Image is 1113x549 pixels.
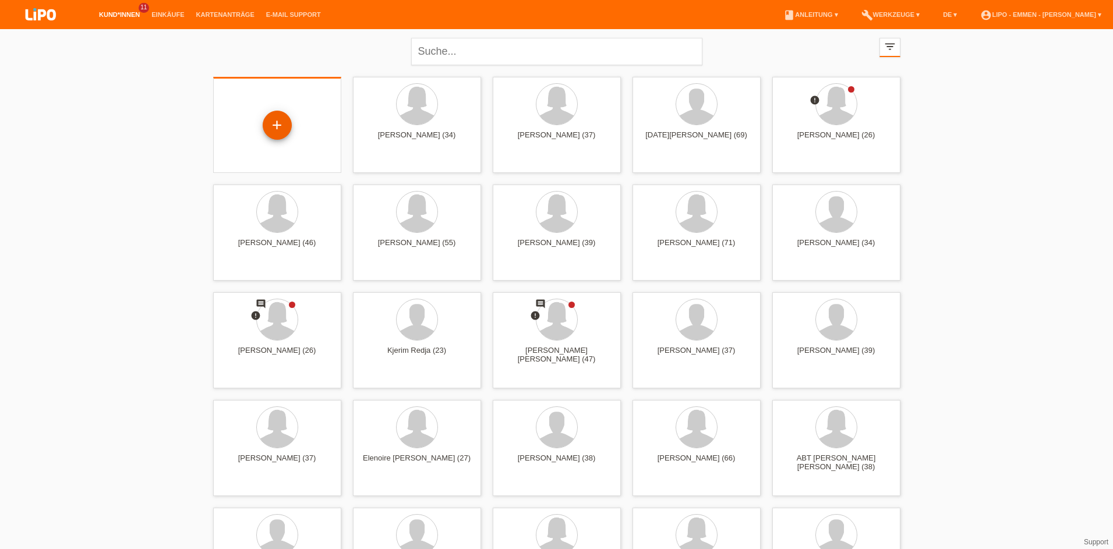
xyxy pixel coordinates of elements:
[782,130,891,149] div: [PERSON_NAME] (26)
[810,95,820,105] i: error
[884,40,896,53] i: filter_list
[502,454,612,472] div: [PERSON_NAME] (38)
[782,238,891,257] div: [PERSON_NAME] (34)
[256,299,266,311] div: Neuer Kommentar
[856,11,926,18] a: buildWerkzeuge ▾
[642,346,751,364] div: [PERSON_NAME] (37)
[256,299,266,309] i: comment
[535,299,546,309] i: comment
[222,238,332,257] div: [PERSON_NAME] (46)
[642,454,751,472] div: [PERSON_NAME] (66)
[139,3,149,13] span: 11
[250,310,261,321] i: error
[974,11,1107,18] a: account_circleLIPO - Emmen - [PERSON_NAME] ▾
[260,11,327,18] a: E-Mail Support
[782,454,891,472] div: ABT [PERSON_NAME] [PERSON_NAME] (38)
[642,130,751,149] div: [DATE][PERSON_NAME] (69)
[190,11,260,18] a: Kartenanträge
[980,9,992,21] i: account_circle
[782,346,891,364] div: [PERSON_NAME] (39)
[250,310,261,323] div: Zurückgewiesen
[502,346,612,364] div: [PERSON_NAME] [PERSON_NAME] (47)
[222,346,332,364] div: [PERSON_NAME] (26)
[937,11,963,18] a: DE ▾
[502,130,612,149] div: [PERSON_NAME] (37)
[502,238,612,257] div: [PERSON_NAME] (39)
[642,238,751,257] div: [PERSON_NAME] (71)
[530,310,540,321] i: error
[362,346,472,364] div: Kjerim Redja (23)
[783,9,795,21] i: book
[810,95,820,107] div: Unbestätigt, in Bearbeitung
[861,9,873,21] i: build
[12,24,70,33] a: LIPO pay
[362,130,472,149] div: [PERSON_NAME] (34)
[222,454,332,472] div: [PERSON_NAME] (37)
[263,115,291,135] div: Kund*in hinzufügen
[778,11,843,18] a: bookAnleitung ▾
[93,11,146,18] a: Kund*innen
[530,310,540,323] div: Zurückgewiesen
[146,11,190,18] a: Einkäufe
[535,299,546,311] div: Neuer Kommentar
[1084,538,1108,546] a: Support
[362,238,472,257] div: [PERSON_NAME] (55)
[362,454,472,472] div: Elenoire [PERSON_NAME] (27)
[411,38,702,65] input: Suche...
